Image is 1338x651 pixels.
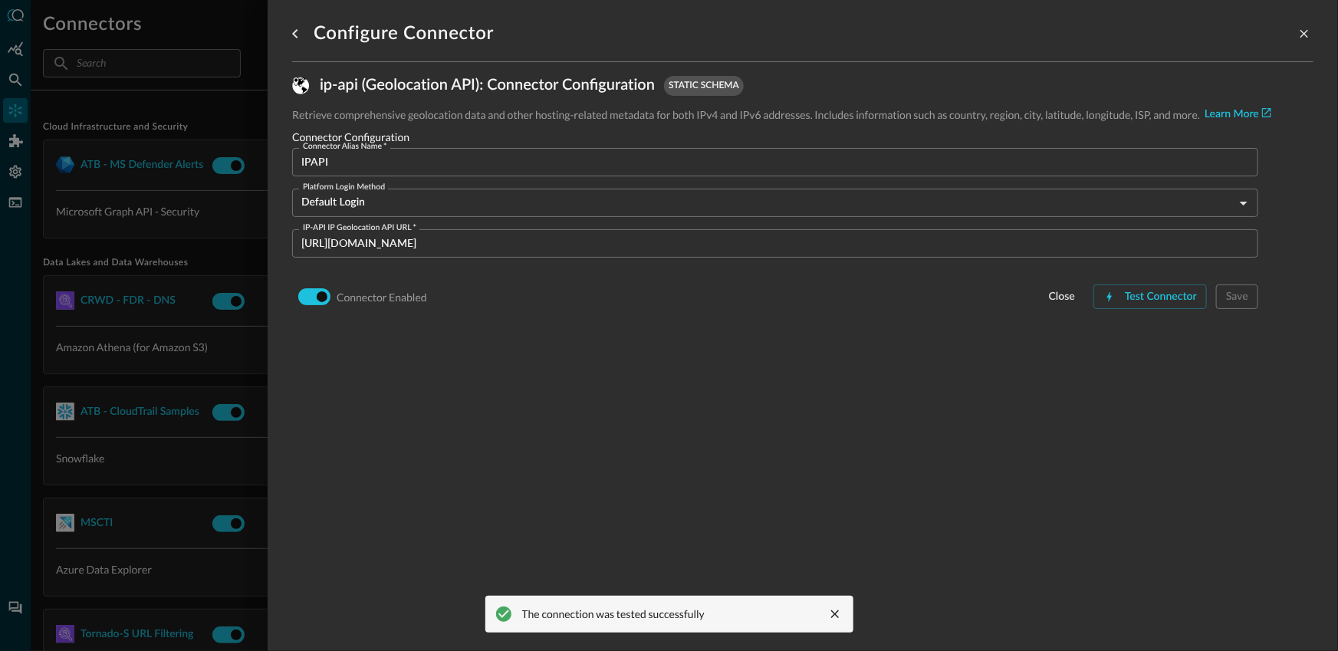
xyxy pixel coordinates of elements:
[303,182,385,194] label: Platform Login Method
[1093,284,1207,309] button: Test Connector
[320,74,655,97] p: ip-api (Geolocation API) : Connector Configuration
[292,129,1313,145] p: Connector Configuration
[292,107,1200,123] p: Retrieve comprehensive geolocation data and other hosting-related metadata for both IPv4 and IPv6...
[1049,288,1075,307] div: close
[1295,25,1313,43] button: close-drawer
[292,77,311,95] img: IpApi.svg
[1205,107,1271,123] a: Learn More
[337,289,427,305] p: Connector Enabled
[1040,284,1084,309] button: close
[314,21,494,46] h1: Configure Connector
[826,605,844,623] button: close message
[1125,288,1197,307] div: Test Connector
[669,79,739,93] p: static schema
[301,189,1258,217] div: Default Login
[303,141,387,153] label: Connector Alias Name
[522,607,705,622] div: The connection was tested successfully
[283,21,307,46] button: go back
[303,222,416,235] label: IP-API IP Geolocation API URL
